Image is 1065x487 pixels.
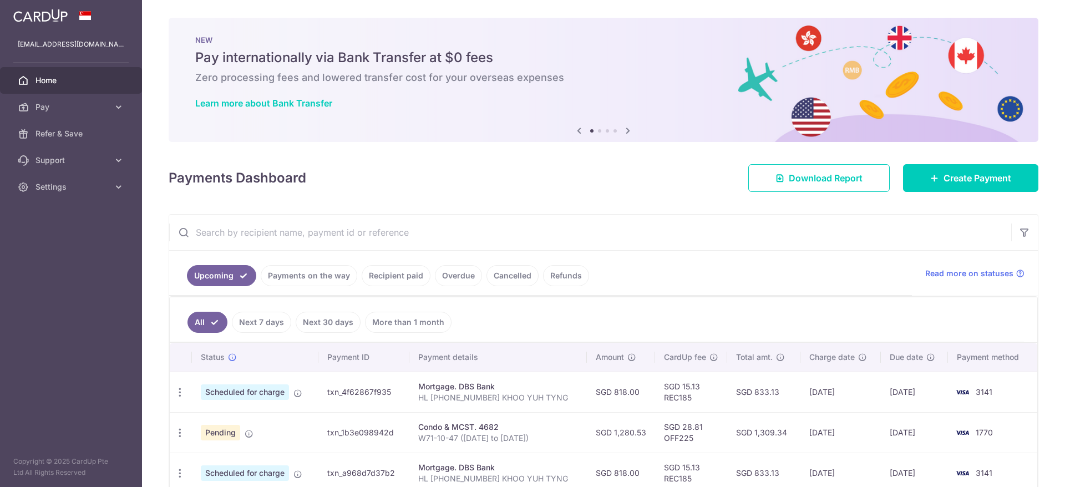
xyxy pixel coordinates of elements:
img: Bank Card [951,385,973,399]
img: CardUp [13,9,68,22]
span: Scheduled for charge [201,465,289,481]
span: Settings [35,181,109,192]
a: Refunds [543,265,589,286]
a: Next 7 days [232,312,291,333]
a: All [187,312,227,333]
td: SGD 15.13 REC185 [655,372,727,412]
a: Next 30 days [296,312,361,333]
div: Condo & MCST. 4682 [418,422,579,433]
th: Payment method [948,343,1037,372]
span: Due date [890,352,923,363]
span: Read more on statuses [925,268,1013,279]
span: Total amt. [736,352,773,363]
a: Learn more about Bank Transfer [195,98,332,109]
td: SGD 1,309.34 [727,412,800,453]
span: 3141 [976,468,992,478]
p: W71-10-47 ([DATE] to [DATE]) [418,433,579,444]
a: Recipient paid [362,265,430,286]
div: Mortgage. DBS Bank [418,462,579,473]
p: NEW [195,35,1012,44]
a: Overdue [435,265,482,286]
a: Create Payment [903,164,1038,192]
td: [DATE] [881,372,948,412]
td: SGD 1,280.53 [587,412,655,453]
span: Support [35,155,109,166]
a: Payments on the way [261,265,357,286]
a: Cancelled [486,265,539,286]
td: [DATE] [800,412,880,453]
img: Bank Card [951,426,973,439]
input: Search by recipient name, payment id or reference [169,215,1011,250]
img: Bank Card [951,466,973,480]
span: Pending [201,425,240,440]
span: 1770 [976,428,993,437]
span: Create Payment [944,171,1011,185]
a: Read more on statuses [925,268,1025,279]
th: Payment ID [318,343,409,372]
td: [DATE] [881,412,948,453]
td: txn_4f62867f935 [318,372,409,412]
p: [EMAIL_ADDRESS][DOMAIN_NAME] [18,39,124,50]
a: Upcoming [187,265,256,286]
h5: Pay internationally via Bank Transfer at $0 fees [195,49,1012,67]
td: txn_1b3e098942d [318,412,409,453]
span: Status [201,352,225,363]
span: CardUp fee [664,352,706,363]
span: 3141 [976,387,992,397]
td: SGD 833.13 [727,372,800,412]
h4: Payments Dashboard [169,168,306,188]
a: Download Report [748,164,890,192]
img: Bank transfer banner [169,18,1038,142]
span: Pay [35,102,109,113]
span: Charge date [809,352,855,363]
th: Payment details [409,343,587,372]
td: SGD 28.81 OFF225 [655,412,727,453]
td: SGD 818.00 [587,372,655,412]
span: Refer & Save [35,128,109,139]
span: Home [35,75,109,86]
p: HL [PHONE_NUMBER] KHOO YUH TYNG [418,392,579,403]
span: Scheduled for charge [201,384,289,400]
div: Mortgage. DBS Bank [418,381,579,392]
td: [DATE] [800,372,880,412]
h6: Zero processing fees and lowered transfer cost for your overseas expenses [195,71,1012,84]
span: Download Report [789,171,863,185]
p: HL [PHONE_NUMBER] KHOO YUH TYNG [418,473,579,484]
a: More than 1 month [365,312,452,333]
span: Amount [596,352,624,363]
